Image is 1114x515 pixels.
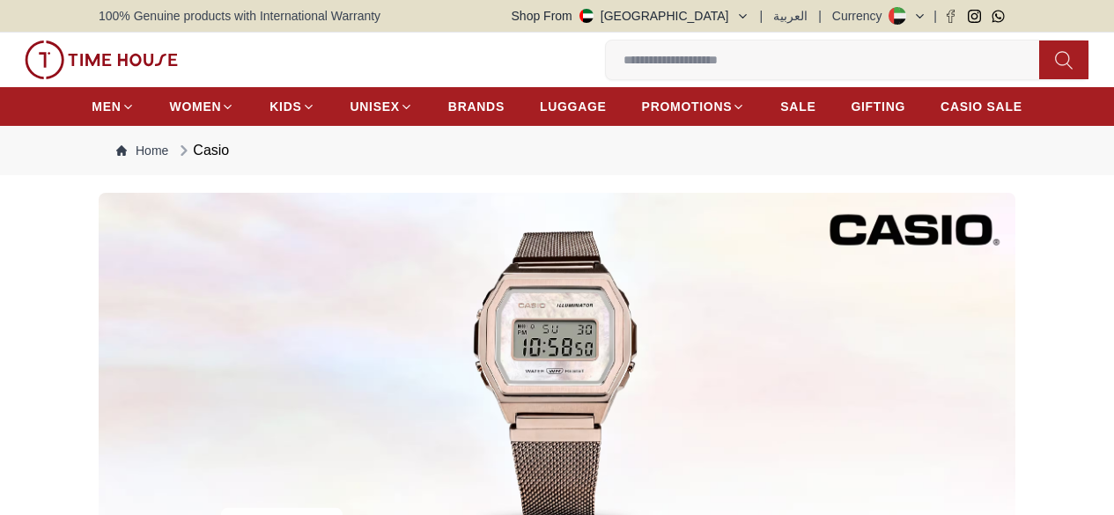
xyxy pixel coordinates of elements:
[944,10,957,23] a: Facebook
[116,142,168,159] a: Home
[99,7,380,25] span: 100% Genuine products with International Warranty
[851,98,905,115] span: GIFTING
[170,91,235,122] a: WOMEN
[350,91,413,122] a: UNISEX
[350,98,400,115] span: UNISEX
[448,98,505,115] span: BRANDS
[773,7,808,25] button: العربية
[540,91,607,122] a: LUGGAGE
[941,91,1022,122] a: CASIO SALE
[818,7,822,25] span: |
[642,98,733,115] span: PROMOTIONS
[92,91,134,122] a: MEN
[579,9,594,23] img: United Arab Emirates
[968,10,981,23] a: Instagram
[760,7,764,25] span: |
[642,91,746,122] a: PROMOTIONS
[933,7,937,25] span: |
[780,98,815,115] span: SALE
[941,98,1022,115] span: CASIO SALE
[269,98,301,115] span: KIDS
[269,91,314,122] a: KIDS
[512,7,749,25] button: Shop From[GEOGRAPHIC_DATA]
[25,40,178,79] img: ...
[170,98,222,115] span: WOMEN
[175,140,229,161] div: Casio
[540,98,607,115] span: LUGGAGE
[992,10,1005,23] a: Whatsapp
[92,98,121,115] span: MEN
[851,91,905,122] a: GIFTING
[780,91,815,122] a: SALE
[448,91,505,122] a: BRANDS
[832,7,889,25] div: Currency
[99,126,1015,175] nav: Breadcrumb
